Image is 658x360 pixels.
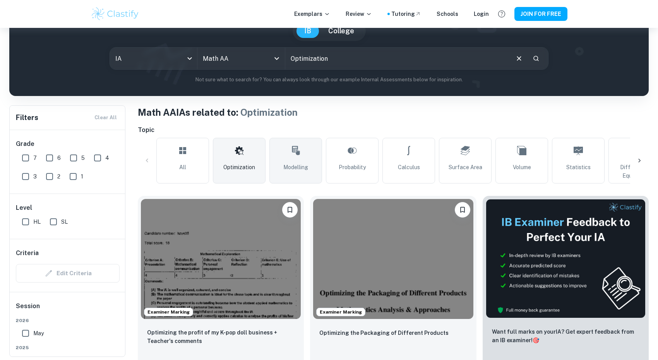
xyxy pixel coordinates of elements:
span: Optimization [223,163,255,171]
span: Statistics [566,163,591,171]
button: JOIN FOR FREE [514,7,567,21]
p: Review [346,10,372,18]
span: Calculus [398,163,420,171]
span: Examiner Marking [144,309,193,315]
p: Want full marks on your IA ? Get expert feedback from an IB examiner! [492,327,639,345]
span: Probability [339,163,366,171]
a: Login [474,10,489,18]
div: Criteria filters are unavailable when searching by topic [16,264,120,283]
div: IA [110,48,197,69]
a: Schools [437,10,458,18]
span: Examiner Marking [317,309,365,315]
button: College [320,24,362,38]
button: Please log in to bookmark exemplars [282,202,298,218]
img: Math AA IA example thumbnail: Optimizing the profit of my K-pop doll b [141,199,301,319]
span: SL [61,218,68,226]
img: Math AA IA example thumbnail: Optimizing the Packaging of Different Pr [313,199,473,319]
h6: Grade [16,139,120,149]
span: All [179,163,186,171]
img: Clastify logo [91,6,140,22]
h1: Math AA IAs related to: [138,105,649,119]
button: IB [296,24,319,38]
button: Help and Feedback [495,7,508,21]
h6: Filters [16,112,38,123]
span: Volume [513,163,531,171]
span: 4 [105,154,109,162]
p: Exemplars [294,10,330,18]
h6: Session [16,302,120,317]
p: Optimizing the Packaging of Different Products [319,329,449,337]
button: Please log in to bookmark exemplars [455,202,470,218]
span: 2026 [16,317,120,324]
button: Open [271,53,282,64]
span: Differential Equations [612,163,658,180]
span: 3 [33,172,37,181]
button: Search [529,52,543,65]
p: Not sure what to search for? You can always look through our example Internal Assessments below f... [15,76,643,84]
span: 1 [81,172,83,181]
span: Modelling [283,163,308,171]
span: 2025 [16,344,120,351]
span: 🎯 [533,337,539,343]
span: 2 [57,172,60,181]
h6: Level [16,203,120,213]
p: Optimizing the profit of my K-pop doll business + Teacher's comments [147,328,295,345]
button: Clear [512,51,526,66]
span: 7 [33,154,37,162]
a: Tutoring [391,10,421,18]
span: 6 [57,154,61,162]
img: Thumbnail [486,199,646,318]
input: E.g. modelling a logo, player arrangements, shape of an egg... [285,48,509,69]
span: Surface Area [449,163,482,171]
span: May [33,329,44,338]
h6: Criteria [16,249,39,258]
span: Optimization [240,107,298,118]
h6: Topic [138,125,649,135]
span: 5 [81,154,85,162]
span: HL [33,218,41,226]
